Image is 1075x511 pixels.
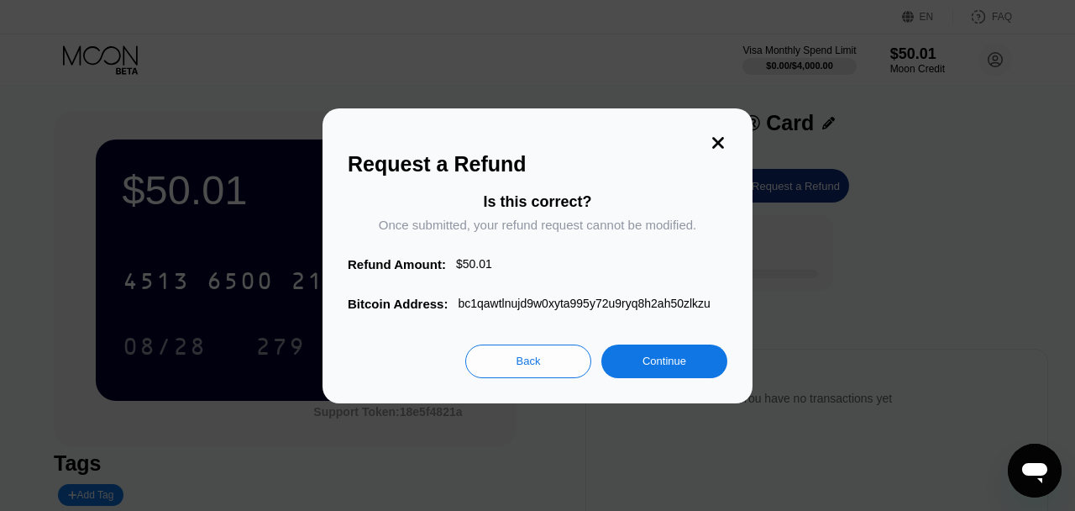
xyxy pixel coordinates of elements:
[348,152,727,176] div: Request a Refund
[601,345,727,378] div: Continue
[483,193,591,211] div: Is this correct?
[348,257,446,271] div: Refund Amount:
[642,354,686,368] div: Continue
[458,297,710,310] div: bc1qawtlnujd9w0xyta995y72u9ryq8h2ah50zlkzu
[517,354,541,368] div: Back
[1008,444,1062,498] iframe: Button to launch messaging window
[456,257,492,271] div: $ 50.01
[379,218,697,232] div: Once submitted, your refund request cannot be modified.
[465,345,591,378] div: Back
[348,297,448,311] div: Bitcoin Address:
